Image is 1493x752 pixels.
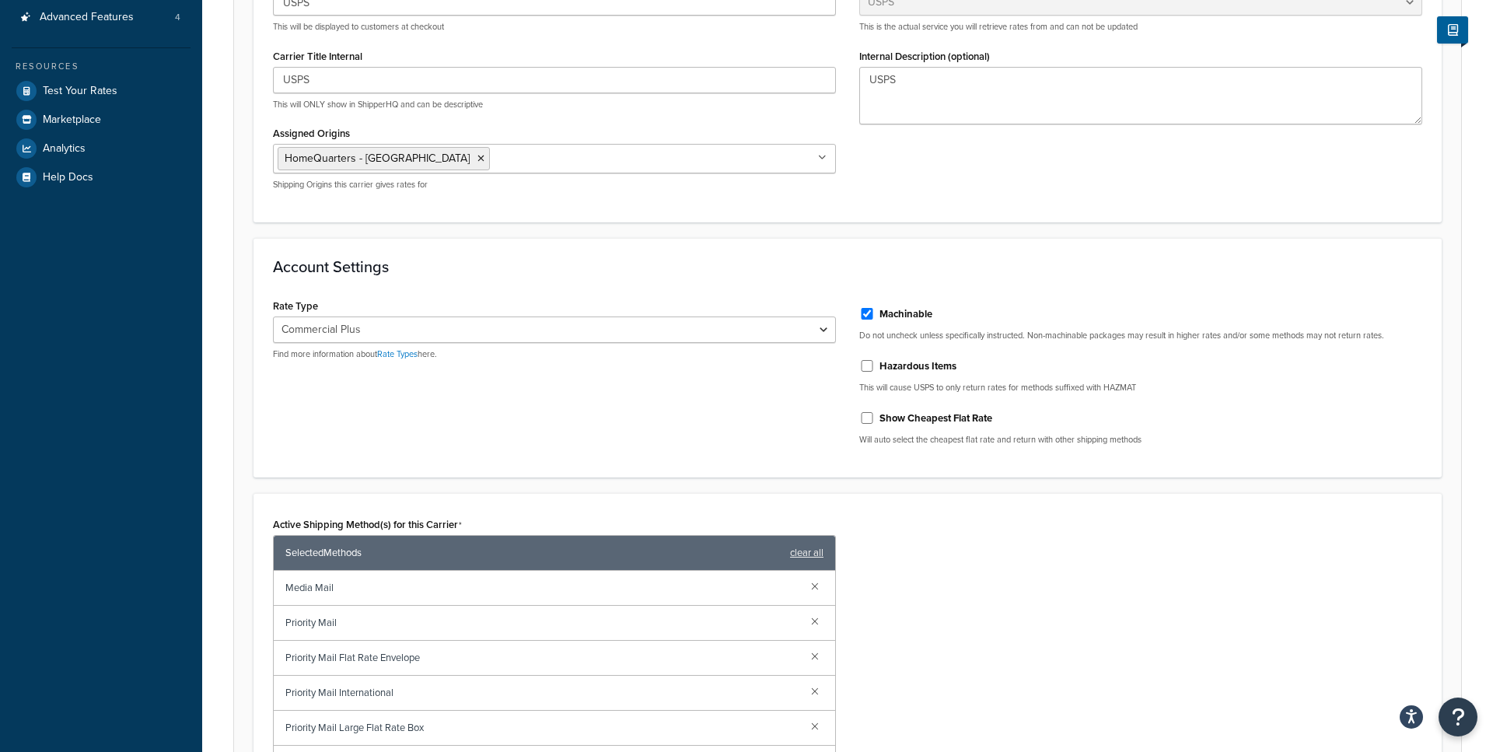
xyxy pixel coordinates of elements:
[273,519,462,531] label: Active Shipping Method(s) for this Carrier
[285,612,799,634] span: Priority Mail
[43,85,117,98] span: Test Your Rates
[43,171,93,184] span: Help Docs
[43,114,101,127] span: Marketplace
[879,307,932,321] label: Machinable
[273,300,318,312] label: Rate Type
[273,348,836,360] p: Find more information about here.
[859,330,1422,341] p: Do not uncheck unless specifically instructed. Non-machinable packages may result in higher rates...
[273,99,836,110] p: This will ONLY show in ShipperHQ and can be descriptive
[859,434,1422,446] p: Will auto select the cheapest flat rate and return with other shipping methods
[273,128,350,139] label: Assigned Origins
[285,682,799,704] span: Priority Mail International
[12,77,191,105] a: Test Your Rates
[285,150,470,166] span: HomeQuarters - [GEOGRAPHIC_DATA]
[790,542,823,564] a: clear all
[879,359,956,373] label: Hazardous Items
[377,348,418,360] a: Rate Types
[285,577,799,599] span: Media Mail
[859,21,1422,33] p: This is the actual service you will retrieve rates from and can not be updated
[273,179,836,191] p: Shipping Origins this carrier gives rates for
[12,3,191,32] a: Advanced Features4
[273,51,362,62] label: Carrier Title Internal
[1439,698,1477,736] button: Open Resource Center
[12,60,191,73] div: Resources
[285,542,782,564] span: Selected Methods
[285,717,799,739] span: Priority Mail Large Flat Rate Box
[175,11,180,24] span: 4
[273,258,1422,275] h3: Account Settings
[273,21,836,33] p: This will be displayed to customers at checkout
[40,11,134,24] span: Advanced Features
[859,382,1422,393] p: This will cause USPS to only return rates for methods suffixed with HAZMAT
[859,51,990,62] label: Internal Description (optional)
[879,411,992,425] label: Show Cheapest Flat Rate
[859,67,1422,124] textarea: USPS
[12,3,191,32] li: Advanced Features
[285,647,799,669] span: Priority Mail Flat Rate Envelope
[43,142,86,156] span: Analytics
[12,106,191,134] a: Marketplace
[12,135,191,163] a: Analytics
[12,163,191,191] a: Help Docs
[1437,16,1468,44] button: Show Help Docs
